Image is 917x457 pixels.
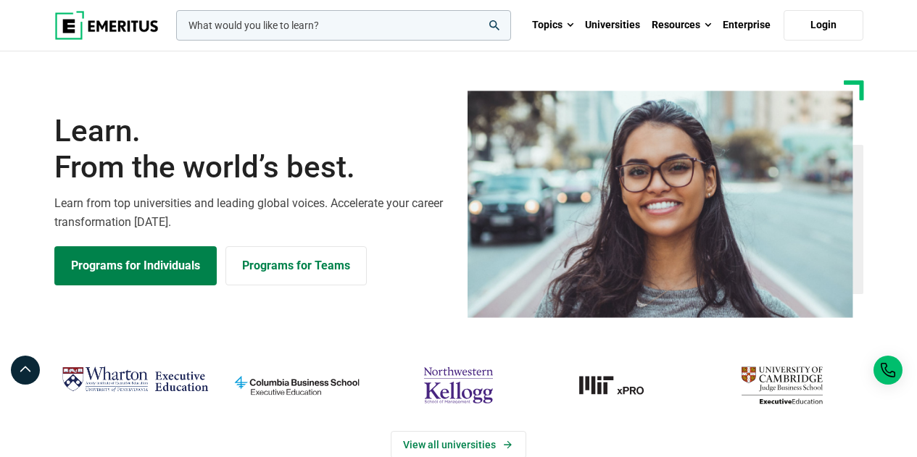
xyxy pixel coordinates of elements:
[784,10,863,41] a: Login
[54,246,217,285] a: Explore Programs
[54,194,450,231] p: Learn from top universities and leading global voices. Accelerate your career transformation [DATE].
[225,246,367,285] a: Explore for Business
[708,361,855,409] img: cambridge-judge-business-school
[62,361,209,398] img: Wharton Executive Education
[468,91,853,318] img: Learn from the world's best
[54,149,450,185] span: From the world’s best.
[547,361,694,409] a: MIT-xPRO
[54,113,450,186] h1: Learn.
[385,361,532,409] img: northwestern-kellogg
[547,361,694,409] img: MIT xPRO
[176,10,511,41] input: woocommerce-product-search-field-0
[223,361,370,409] img: columbia-business-school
